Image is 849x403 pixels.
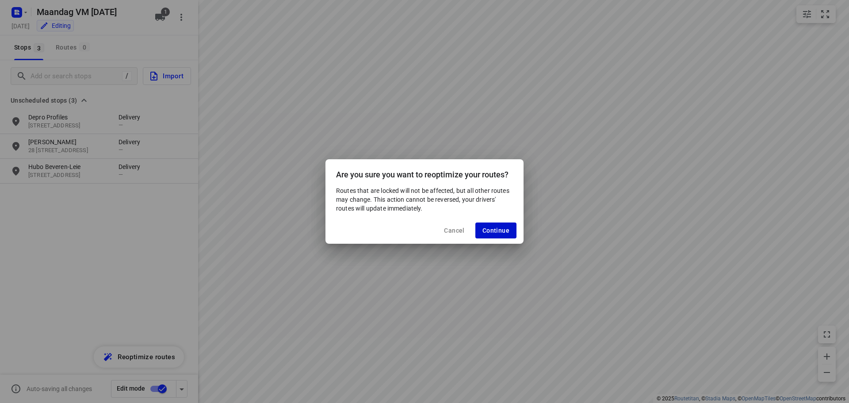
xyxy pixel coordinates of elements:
span: Continue [482,227,509,234]
span: Cancel [444,227,464,234]
button: Cancel [437,223,471,238]
button: Continue [475,223,516,238]
span: Routes that are locked will not be affected, but all other routes may change. This action cannot ... [336,187,509,212]
div: Are you sure you want to reoptimize your routes? [325,159,524,186]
